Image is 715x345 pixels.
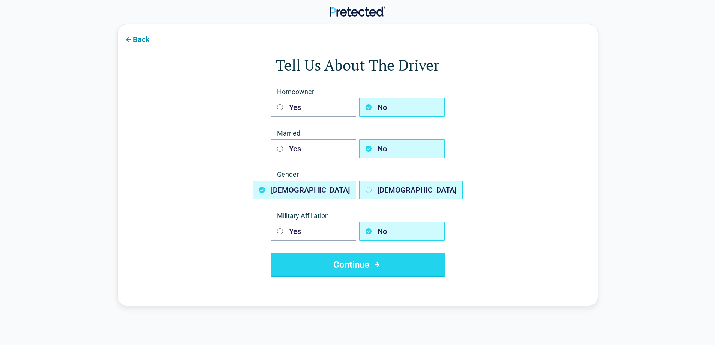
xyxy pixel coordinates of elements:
button: Continue [271,253,445,277]
button: [DEMOGRAPHIC_DATA] [253,181,356,199]
span: Married [271,129,445,138]
span: Homeowner [271,87,445,96]
h1: Tell Us About The Driver [148,54,567,75]
button: Yes [271,222,356,241]
button: Yes [271,98,356,117]
button: No [359,98,445,117]
span: Military Affiliation [271,211,445,220]
span: Gender [271,170,445,179]
button: No [359,222,445,241]
button: [DEMOGRAPHIC_DATA] [359,181,463,199]
button: No [359,139,445,158]
button: Back [118,30,156,47]
button: Yes [271,139,356,158]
